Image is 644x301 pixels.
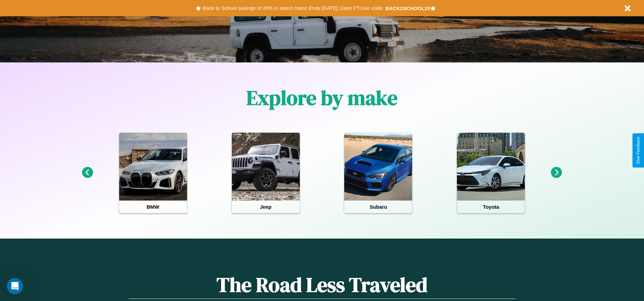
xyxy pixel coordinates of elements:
[201,3,385,13] button: Back to School savings of 20% in select cities! Ends [DATE] 10am PT.Use code:
[246,84,398,112] h1: Explore by make
[457,201,525,213] h4: Toyota
[344,201,412,213] h4: Subaru
[129,271,515,299] h1: The Road Less Traveled
[7,278,23,294] iframe: Intercom live chat
[119,201,187,213] h4: BMW
[232,201,300,213] h4: Jeep
[385,5,430,11] b: BACK2SCHOOL20
[636,137,641,164] div: Give Feedback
